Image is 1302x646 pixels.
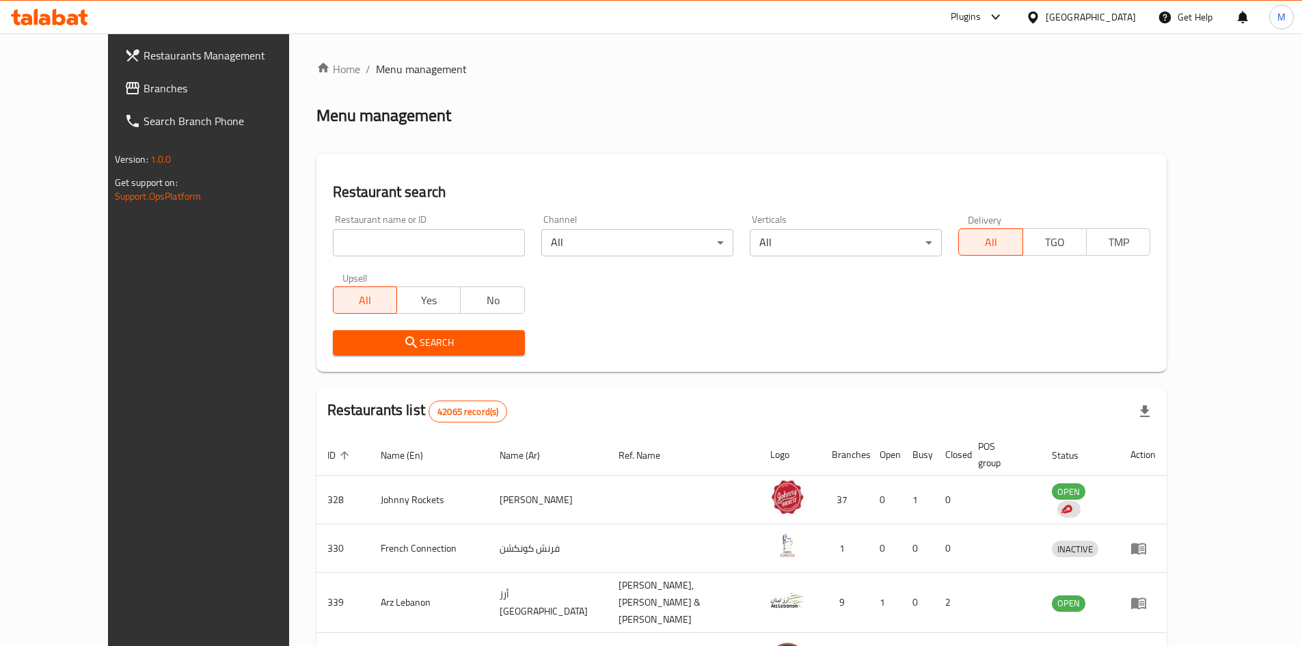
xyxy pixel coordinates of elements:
td: 0 [934,524,967,573]
td: 0 [934,476,967,524]
a: Restaurants Management [113,39,325,72]
span: OPEN [1052,484,1085,500]
td: Arz Lebanon [370,573,489,633]
span: No [466,291,519,310]
span: TGO [1029,232,1081,252]
div: OPEN [1052,595,1085,612]
a: Home [316,61,360,77]
td: 330 [316,524,370,573]
td: 0 [869,476,901,524]
input: Search for restaurant name or ID.. [333,229,525,256]
button: Search [333,330,525,355]
td: 328 [316,476,370,524]
div: Export file [1128,395,1161,428]
td: 0 [901,524,934,573]
th: Open [869,434,901,476]
button: Yes [396,286,461,314]
label: Upsell [342,273,368,282]
span: POS group [978,438,1025,471]
h2: Menu management [316,105,451,126]
span: Name (En) [381,447,441,463]
a: Branches [113,72,325,105]
span: Branches [144,80,314,96]
span: Restaurants Management [144,47,314,64]
span: M [1277,10,1286,25]
th: Logo [759,434,821,476]
td: 0 [869,524,901,573]
span: Ref. Name [619,447,678,463]
div: Menu [1130,595,1156,611]
h2: Restaurant search [333,182,1151,202]
td: 1 [901,476,934,524]
div: [GEOGRAPHIC_DATA] [1046,10,1136,25]
th: Closed [934,434,967,476]
img: Arz Lebanon [770,583,804,617]
span: Name (Ar) [500,447,558,463]
label: Delivery [968,215,1002,224]
a: Search Branch Phone [113,105,325,137]
th: Busy [901,434,934,476]
nav: breadcrumb [316,61,1167,77]
button: No [460,286,524,314]
div: OPEN [1052,483,1085,500]
img: Johnny Rockets [770,480,804,514]
td: [PERSON_NAME] [489,476,608,524]
td: Johnny Rockets [370,476,489,524]
span: Search Branch Phone [144,113,314,129]
div: All [541,229,733,256]
button: All [958,228,1022,256]
td: 2 [934,573,967,633]
span: Get support on: [115,174,178,191]
span: 1.0.0 [150,150,172,168]
li: / [366,61,370,77]
span: 42065 record(s) [429,405,506,418]
span: Version: [115,150,148,168]
td: 1 [869,573,901,633]
span: TMP [1092,232,1145,252]
div: Plugins [951,9,981,25]
span: Yes [403,291,455,310]
td: 1 [821,524,869,573]
th: Action [1120,434,1167,476]
img: delivery hero logo [1060,503,1072,515]
img: French Connection [770,528,804,563]
span: All [339,291,392,310]
td: 9 [821,573,869,633]
td: 37 [821,476,869,524]
td: 0 [901,573,934,633]
span: Status [1052,447,1096,463]
h2: Restaurants list [327,400,508,422]
div: Menu [1130,540,1156,556]
span: OPEN [1052,595,1085,611]
td: 339 [316,573,370,633]
div: All [750,229,942,256]
span: Search [344,334,514,351]
div: Total records count [429,401,507,422]
button: TGO [1022,228,1087,256]
td: فرنش كونكشن [489,524,608,573]
td: French Connection [370,524,489,573]
a: Support.OpsPlatform [115,187,202,205]
td: أرز [GEOGRAPHIC_DATA] [489,573,608,633]
th: Branches [821,434,869,476]
span: Menu management [376,61,467,77]
button: All [333,286,397,314]
div: Indicates that the vendor menu management has been moved to DH Catalog service [1057,501,1081,517]
button: TMP [1086,228,1150,256]
td: [PERSON_NAME],[PERSON_NAME] & [PERSON_NAME] [608,573,759,633]
span: ID [327,447,353,463]
span: All [964,232,1017,252]
span: INACTIVE [1052,541,1098,557]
